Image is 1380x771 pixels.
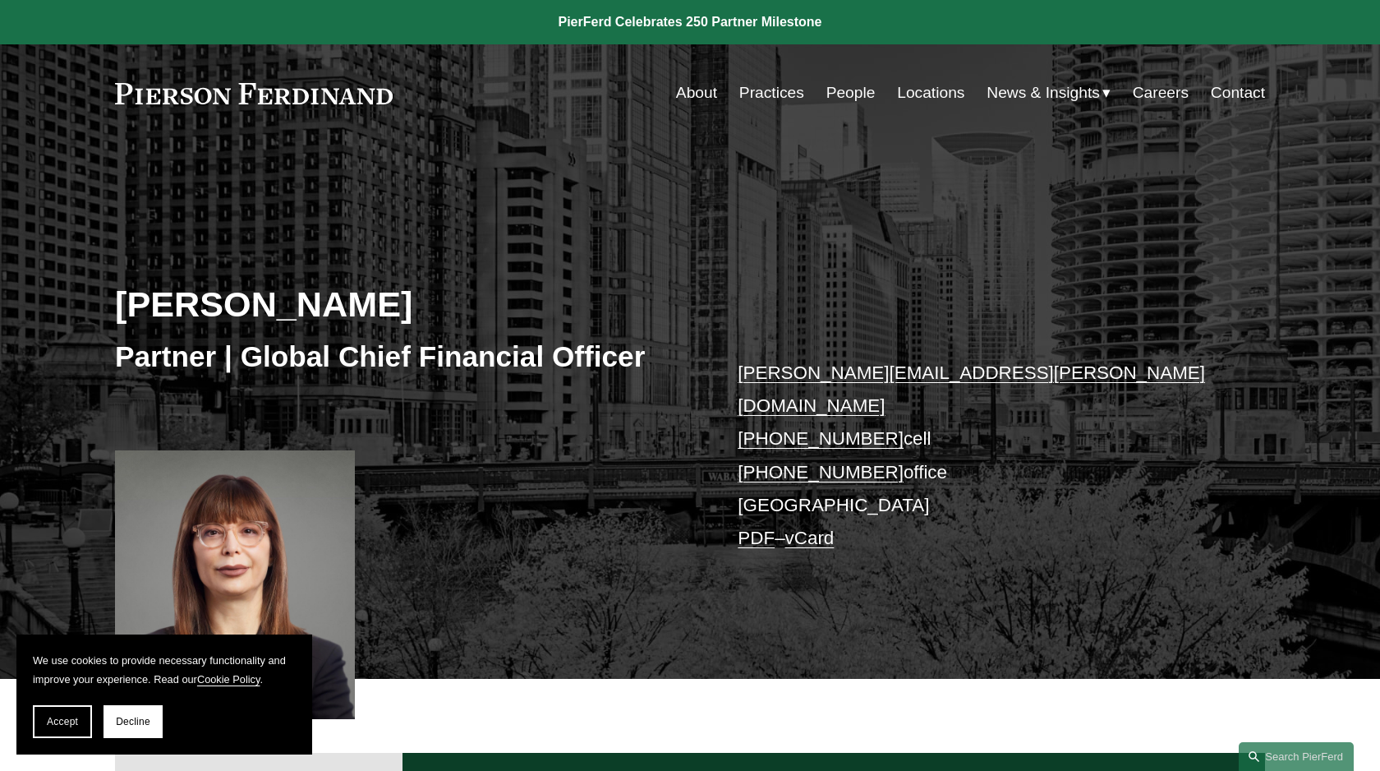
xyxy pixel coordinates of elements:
[16,635,312,755] section: Cookie banner
[785,528,835,548] a: vCard
[197,673,260,686] a: Cookie Policy
[897,77,964,108] a: Locations
[987,79,1100,108] span: News & Insights
[116,716,150,727] span: Decline
[738,428,904,449] a: [PHONE_NUMBER]
[987,77,1111,108] a: folder dropdown
[826,77,876,108] a: People
[33,705,92,738] button: Accept
[676,77,717,108] a: About
[103,705,163,738] button: Decline
[33,651,296,689] p: We use cookies to provide necessary functionality and improve your experience. Read our .
[738,528,775,548] a: PDF
[738,462,904,482] a: [PHONE_NUMBER]
[1239,742,1354,771] a: Search this site
[739,77,804,108] a: Practices
[738,362,1205,416] a: [PERSON_NAME][EMAIL_ADDRESS][PERSON_NAME][DOMAIN_NAME]
[738,357,1217,556] p: cell office [GEOGRAPHIC_DATA] –
[1133,77,1189,108] a: Careers
[47,716,78,727] span: Accept
[115,339,690,375] h3: Partner | Global Chief Financial Officer
[115,283,690,325] h2: [PERSON_NAME]
[1211,77,1265,108] a: Contact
